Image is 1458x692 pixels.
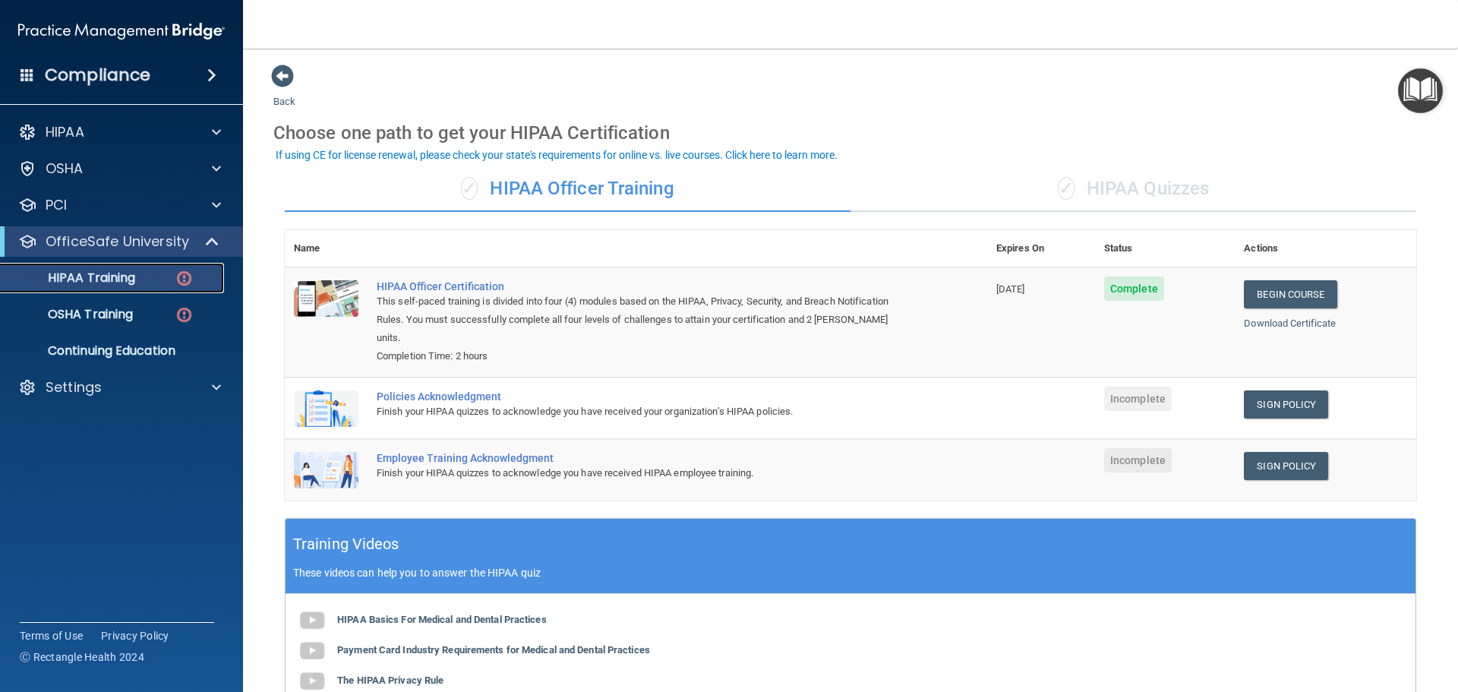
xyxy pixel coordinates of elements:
b: The HIPAA Privacy Rule [337,675,443,686]
th: Expires On [987,230,1095,267]
a: Begin Course [1244,280,1336,308]
p: HIPAA [46,123,84,141]
a: HIPAA Officer Certification [377,280,911,292]
p: Settings [46,378,102,397]
div: Choose one path to get your HIPAA Certification [273,111,1428,155]
div: HIPAA Quizzes [850,166,1416,212]
a: Sign Policy [1244,452,1328,480]
div: If using CE for license renewal, please check your state's requirements for online vs. live cours... [276,150,838,160]
h4: Compliance [45,65,150,86]
a: Download Certificate [1244,318,1336,329]
p: PCI [46,196,67,214]
a: HIPAA [18,123,221,141]
div: HIPAA Officer Training [285,166,850,212]
img: danger-circle.6113f641.png [175,305,194,324]
p: HIPAA Training [10,270,135,286]
div: Completion Time: 2 hours [377,347,911,365]
span: Incomplete [1104,448,1172,472]
span: Incomplete [1104,387,1172,411]
p: These videos can help you to answer the HIPAA quiz [293,567,1408,579]
img: gray_youtube_icon.38fcd6cc.png [297,605,327,636]
div: Employee Training Acknowledgment [377,452,911,464]
a: Sign Policy [1244,390,1328,419]
a: Terms of Use [20,628,83,643]
b: Payment Card Industry Requirements for Medical and Dental Practices [337,644,650,656]
p: OfficeSafe University [46,232,189,251]
img: PMB logo [18,16,225,46]
span: Ⓒ Rectangle Health 2024 [20,649,144,665]
span: ✓ [1058,177,1075,200]
span: ✓ [461,177,478,200]
a: Back [273,77,295,107]
a: OSHA [18,160,221,178]
th: Name [285,230,368,267]
span: [DATE] [996,283,1025,295]
p: Continuing Education [10,343,217,359]
div: This self-paced training is divided into four (4) modules based on the HIPAA, Privacy, Security, ... [377,292,911,347]
a: PCI [18,196,221,214]
p: OSHA [46,160,84,178]
span: Complete [1104,276,1164,301]
img: gray_youtube_icon.38fcd6cc.png [297,636,327,666]
b: HIPAA Basics For Medical and Dental Practices [337,614,547,625]
button: Open Resource Center [1398,68,1443,113]
button: If using CE for license renewal, please check your state's requirements for online vs. live cours... [273,147,840,163]
a: OfficeSafe University [18,232,220,251]
a: Settings [18,378,221,397]
div: Policies Acknowledgment [377,390,911,403]
p: OSHA Training [10,307,133,322]
div: Finish your HIPAA quizzes to acknowledge you have received your organization’s HIPAA policies. [377,403,911,421]
a: Privacy Policy [101,628,169,643]
img: danger-circle.6113f641.png [175,269,194,288]
h5: Training Videos [293,531,399,558]
th: Actions [1235,230,1416,267]
div: Finish your HIPAA quizzes to acknowledge you have received HIPAA employee training. [377,464,911,482]
th: Status [1095,230,1235,267]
